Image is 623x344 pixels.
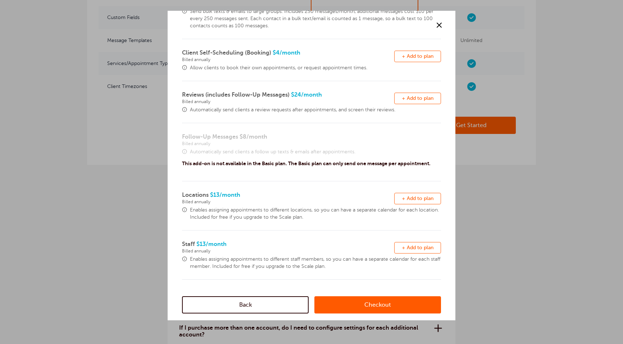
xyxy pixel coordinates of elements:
[190,148,441,155] span: Automatically send clients a follow up texts & emails after appointments.
[182,92,290,98] span: Reviews (includes Follow-Up Messages)
[402,54,433,59] span: + Add to plan
[190,8,441,29] span: Send bulk texts & emails to large groups. Includes 250 messages/month, additional messages cost $...
[182,99,394,104] span: Billed annually
[182,57,394,62] span: Billed annually
[182,199,394,204] span: Billed annually
[394,193,441,204] button: + Add to plan
[182,134,238,140] span: Follow-Up Messages
[314,296,441,313] a: Checkout
[402,245,433,250] span: + Add to plan
[279,50,300,56] span: /month
[190,256,441,270] span: Enables assigning appointments to different staff members, so you can have a separate calendar fo...
[190,106,441,113] span: Automatically send clients a review requests after appointments, and screen their reviews.
[190,64,441,71] span: Allow clients to book their own appointments, or request appointment times.
[402,96,433,101] span: + Add to plan
[394,51,441,62] button: + Add to plan
[182,161,431,167] p: This add-on is not available in the Basic plan. The Basic plan can only send one message per appo...
[182,192,209,198] span: Locations
[190,206,441,221] span: Enables assigning appointments to different locations, so you can have a separate calendar for ea...
[394,93,441,104] button: + Add to plan
[182,241,195,247] span: Staff
[394,242,441,254] button: + Add to plan
[219,192,240,198] span: /month
[402,196,433,201] span: + Add to plan
[182,50,271,56] span: Client Self-Scheduling (Booking)
[182,141,441,146] span: Billed annually
[206,241,227,247] span: /month
[301,92,322,98] span: /month
[182,50,394,62] span: $4
[182,296,309,313] a: Back
[246,134,267,140] span: /month
[182,248,394,254] span: Billed annually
